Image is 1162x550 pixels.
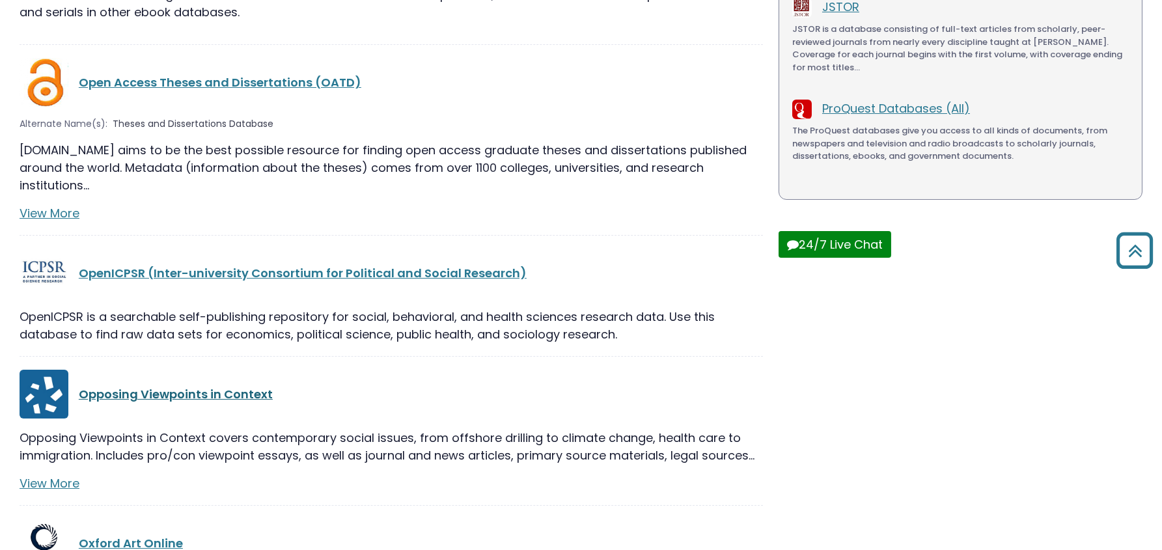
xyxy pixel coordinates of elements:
p: [DOMAIN_NAME] aims to be the best possible resource for finding open access graduate theses and d... [20,141,763,194]
p: The ProQuest databases give you access to all kinds of documents, from newspapers and television ... [792,124,1129,163]
a: Back to Top [1112,238,1159,262]
div: OpenICPSR is a searchable self-publishing repository for social, behavioral, and health sciences ... [20,308,763,343]
a: View More [20,475,79,491]
a: ProQuest Databases (All) [822,100,970,117]
p: JSTOR is a database consisting of full-text articles from scholarly, peer-reviewed journals from ... [792,23,1129,74]
a: Opposing Viewpoints in Context [79,386,273,402]
a: Open Access Theses and Dissertations (OATD) [79,74,361,90]
p: Opposing Viewpoints in Context covers contemporary social issues, from offshore drilling to clima... [20,429,763,464]
button: 24/7 Live Chat [779,231,891,258]
a: View More [20,205,79,221]
span: Alternate Name(s): [20,117,107,131]
span: Theses and Dissertations Database [113,117,273,131]
a: OpenICPSR (Inter-university Consortium for Political and Social Research) [79,265,527,281]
